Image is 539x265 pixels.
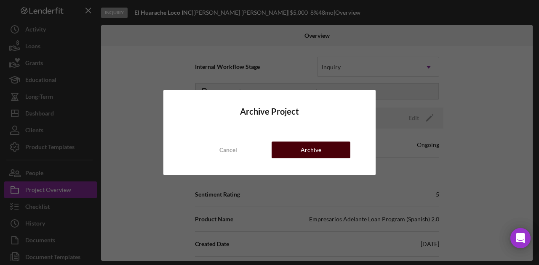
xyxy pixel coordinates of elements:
[510,228,531,248] div: Open Intercom Messenger
[272,142,350,158] button: Archive
[189,107,350,116] h4: Archive Project
[301,142,321,158] div: Archive
[189,142,267,158] button: Cancel
[219,142,237,158] div: Cancel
